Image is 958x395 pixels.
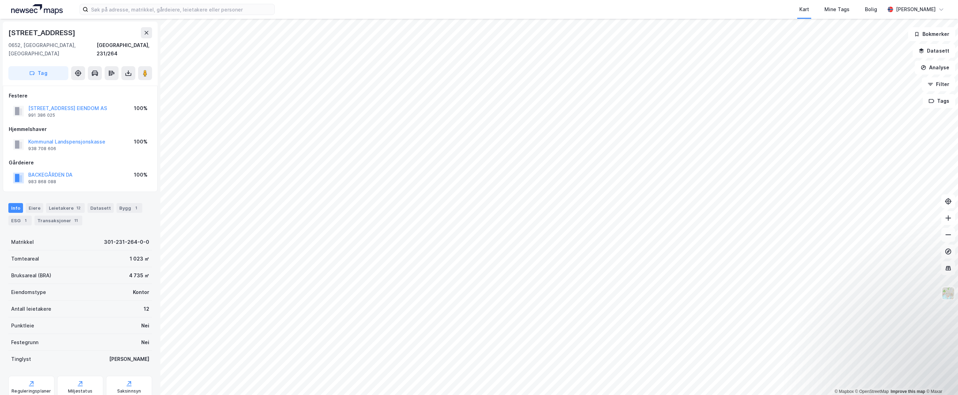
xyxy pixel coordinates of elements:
[922,77,955,91] button: Filter
[855,389,889,394] a: OpenStreetMap
[35,216,82,225] div: Transaksjoner
[133,288,149,296] div: Kontor
[109,355,149,363] div: [PERSON_NAME]
[88,203,114,213] div: Datasett
[12,388,51,394] div: Reguleringsplaner
[134,104,148,113] div: 100%
[824,5,850,14] div: Mine Tags
[116,203,142,213] div: Bygg
[130,255,149,263] div: 1 023 ㎡
[117,388,141,394] div: Saksinnsyn
[9,158,152,167] div: Gårdeiere
[8,66,68,80] button: Tag
[134,138,148,146] div: 100%
[8,27,77,38] div: [STREET_ADDRESS]
[8,41,97,58] div: 0652, [GEOGRAPHIC_DATA], [GEOGRAPHIC_DATA]
[8,216,32,225] div: ESG
[865,5,877,14] div: Bolig
[28,113,55,118] div: 991 386 025
[923,94,955,108] button: Tags
[9,125,152,133] div: Hjemmelshaver
[104,238,149,246] div: 301-231-264-0-0
[8,203,23,213] div: Info
[11,305,51,313] div: Antall leietakere
[22,217,29,224] div: 1
[141,322,149,330] div: Nei
[835,389,854,394] a: Mapbox
[11,288,46,296] div: Eiendomstype
[11,271,51,280] div: Bruksareal (BRA)
[942,287,955,300] img: Z
[11,255,39,263] div: Tomteareal
[46,203,85,213] div: Leietakere
[129,271,149,280] div: 4 735 ㎡
[68,388,92,394] div: Miljøstatus
[88,4,274,15] input: Søk på adresse, matrikkel, gårdeiere, leietakere eller personer
[75,204,82,211] div: 12
[799,5,809,14] div: Kart
[913,44,955,58] button: Datasett
[11,238,34,246] div: Matrikkel
[141,338,149,347] div: Nei
[11,4,63,15] img: logo.a4113a55bc3d86da70a041830d287a7e.svg
[11,338,38,347] div: Festegrunn
[908,27,955,41] button: Bokmerker
[891,389,925,394] a: Improve this map
[915,61,955,75] button: Analyse
[896,5,936,14] div: [PERSON_NAME]
[11,355,31,363] div: Tinglyst
[73,217,80,224] div: 11
[26,203,43,213] div: Eiere
[28,146,56,152] div: 938 708 606
[28,179,56,185] div: 983 868 088
[133,204,139,211] div: 1
[97,41,152,58] div: [GEOGRAPHIC_DATA], 231/264
[9,92,152,100] div: Festere
[134,171,148,179] div: 100%
[144,305,149,313] div: 12
[11,322,34,330] div: Punktleie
